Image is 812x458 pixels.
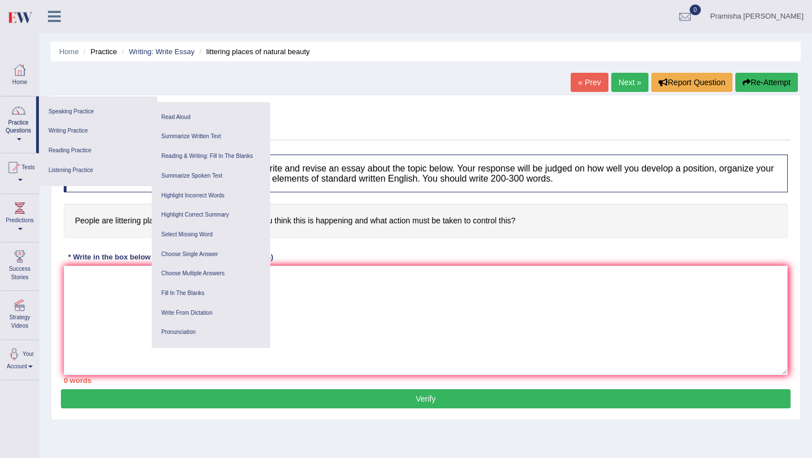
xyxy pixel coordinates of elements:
[157,186,264,206] a: Highlight Incorrect Words
[45,141,152,161] a: Reading Practice
[1,291,39,336] a: Strategy Videos
[571,73,608,92] a: « Prev
[64,375,788,386] div: 0 words
[1,340,39,377] a: Your Account
[651,73,732,92] button: Report Question
[129,47,195,56] a: Writing: Write Essay
[61,389,791,408] button: Verify
[157,303,264,323] a: Write From Dictation
[45,102,152,122] a: Speaking Practice
[64,204,788,238] h4: People are littering places of natural beauty. Why do you think this is happening and what action...
[1,243,39,287] a: Success Stories
[157,225,264,245] a: Select Missing Word
[157,108,264,127] a: Read Aloud
[157,147,264,166] a: Reading & Writing: Fill In The Blanks
[1,153,39,190] a: Tests
[45,121,152,141] a: Writing Practice
[197,46,310,57] li: littering places of natural beauty
[157,245,264,265] a: Choose Single Answer
[1,56,39,93] a: Home
[1,194,39,239] a: Predictions
[157,284,264,303] a: Fill In The Blanks
[690,5,701,15] span: 0
[735,73,798,92] button: Re-Attempt
[157,205,264,225] a: Highlight Correct Summary
[64,155,788,192] h4: You will have 20 minutes to plan, write and revise an essay about the topic below. Your response ...
[157,127,264,147] a: Summarize Written Text
[81,46,117,57] li: Practice
[157,323,264,342] a: Pronunciation
[157,166,264,186] a: Summarize Spoken Text
[45,161,152,180] a: Listening Practice
[59,47,79,56] a: Home
[1,96,36,149] a: Practice Questions
[611,73,648,92] a: Next »
[64,252,277,263] div: * Write in the box below (write between 200 and 300 words)
[157,264,264,284] a: Choose Multiple Answers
